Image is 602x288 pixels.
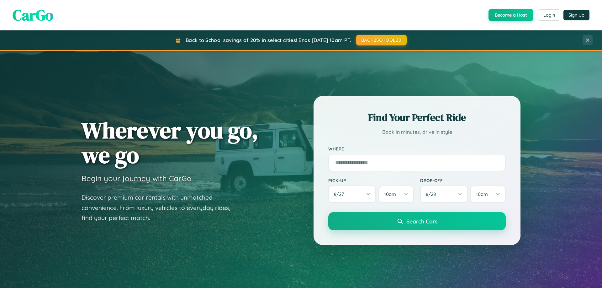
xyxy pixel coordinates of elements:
button: 10am [470,186,506,203]
span: Search Cars [406,218,437,225]
button: Search Cars [328,212,506,230]
span: 10am [384,191,396,197]
h3: Begin your journey with CarGo [82,174,192,183]
button: 10am [378,186,414,203]
button: BACK2SCHOOL20 [356,35,407,45]
label: Where [328,146,506,151]
span: CarGo [13,5,53,25]
p: Book in minutes, drive in style [328,128,506,137]
label: Drop-off [420,178,506,183]
button: Sign Up [563,10,589,20]
span: Back to School savings of 20% in select cities! Ends [DATE] 10am PT. [186,37,351,43]
button: 8/27 [328,186,376,203]
button: 8/28 [420,186,468,203]
h2: Find Your Perfect Ride [328,111,506,124]
h1: Wherever you go, we go [82,118,258,167]
span: 10am [476,191,488,197]
span: 8 / 27 [334,191,347,197]
button: Become a Host [488,9,533,21]
label: Pick-up [328,178,414,183]
span: 8 / 28 [426,191,439,197]
button: Login [538,9,560,21]
p: Discover premium car rentals with unmatched convenience. From luxury vehicles to everyday rides, ... [82,192,238,223]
